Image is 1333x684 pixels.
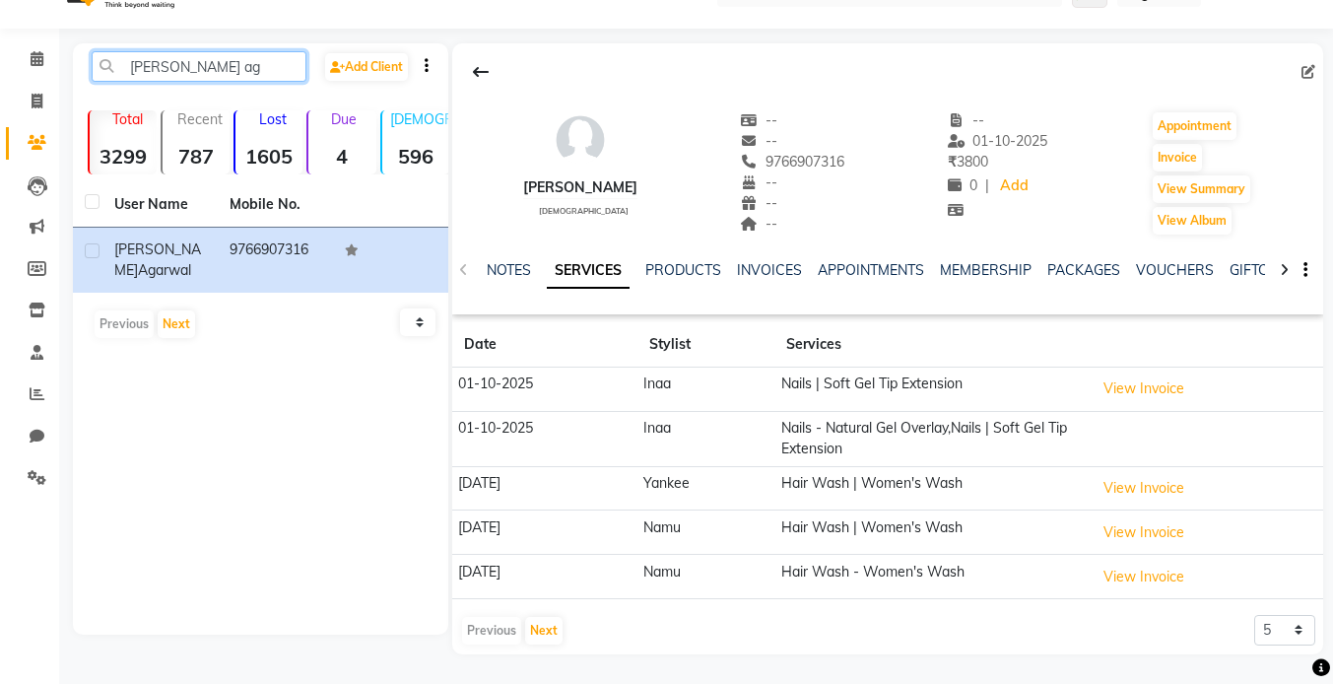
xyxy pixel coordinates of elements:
[1153,112,1236,140] button: Appointment
[487,261,531,279] a: NOTES
[158,310,195,338] button: Next
[948,132,1048,150] span: 01-10-2025
[170,110,230,128] p: Recent
[741,173,778,191] span: --
[539,206,629,216] span: [DEMOGRAPHIC_DATA]
[818,261,924,279] a: APPOINTMENTS
[460,53,501,91] div: Back to Client
[1095,374,1193,404] button: View Invoice
[452,555,637,599] td: [DATE]
[138,261,191,279] span: Agarwal
[452,411,637,466] td: 01-10-2025
[325,53,408,81] a: Add Client
[90,144,157,169] strong: 3299
[1095,517,1193,548] button: View Invoice
[637,511,775,555] td: Namu
[452,368,637,412] td: 01-10-2025
[774,368,1088,412] td: Nails | Soft Gel Tip Extension
[102,182,218,228] th: User Name
[1095,473,1193,504] button: View Invoice
[741,194,778,212] span: --
[741,153,845,171] span: 9766907316
[1153,207,1232,235] button: View Album
[243,110,302,128] p: Lost
[940,261,1032,279] a: MEMBERSHIP
[1095,562,1193,592] button: View Invoice
[312,110,375,128] p: Due
[1136,261,1214,279] a: VOUCHERS
[774,411,1088,466] td: Nails - Natural Gel Overlay,Nails | Soft Gel Tip Extension
[218,182,333,228] th: Mobile No.
[774,466,1088,511] td: Hair Wash | Women's Wash
[985,175,989,196] span: |
[741,111,778,129] span: --
[637,368,775,412] td: Inaa
[1153,144,1202,171] button: Invoice
[308,144,375,169] strong: 4
[741,215,778,233] span: --
[235,144,302,169] strong: 1605
[948,153,957,171] span: ₹
[452,511,637,555] td: [DATE]
[98,110,157,128] p: Total
[452,322,637,368] th: Date
[948,153,988,171] span: 3800
[547,253,630,289] a: SERVICES
[645,261,721,279] a: PRODUCTS
[92,51,306,82] input: Search by Name/Mobile/Email/Code
[1230,261,1306,279] a: GIFTCARDS
[218,228,333,293] td: 9766907316
[525,617,563,645] button: Next
[741,132,778,150] span: --
[637,555,775,599] td: Namu
[948,176,977,194] span: 0
[948,111,985,129] span: --
[452,466,637,511] td: [DATE]
[390,110,449,128] p: [DEMOGRAPHIC_DATA]
[382,144,449,169] strong: 596
[523,177,637,198] div: [PERSON_NAME]
[637,466,775,511] td: Yankee
[774,322,1088,368] th: Services
[997,172,1032,200] a: Add
[551,110,610,170] img: avatar
[1153,175,1250,203] button: View Summary
[737,261,802,279] a: INVOICES
[114,240,201,279] span: [PERSON_NAME]
[637,322,775,368] th: Stylist
[1047,261,1120,279] a: PACKAGES
[774,511,1088,555] td: Hair Wash | Women's Wash
[163,144,230,169] strong: 787
[637,411,775,466] td: Inaa
[774,555,1088,599] td: Hair Wash - Women's Wash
